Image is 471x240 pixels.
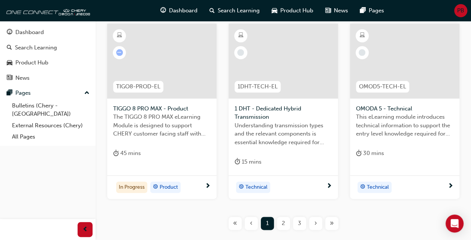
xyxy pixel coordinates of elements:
[359,82,406,91] span: OMOD5-TECH-EL
[243,217,259,230] button: Previous page
[457,6,464,15] span: PB
[113,113,211,138] span: The TIGGO 8 PRO MAX eLearning Module is designed to support CHERY customer facing staff with the ...
[235,104,332,121] span: 1 DHT - Dedicated Hybrid Transmission
[15,58,48,67] div: Product Hub
[15,28,44,37] div: Dashboard
[359,31,365,40] span: learningResourceType_ELEARNING-icon
[153,182,158,192] span: target-icon
[360,182,365,192] span: target-icon
[7,60,12,66] span: car-icon
[245,183,268,192] span: Technical
[250,219,253,228] span: ‹
[3,71,93,85] a: News
[227,217,243,230] button: First page
[3,25,93,39] a: Dashboard
[169,6,197,15] span: Dashboard
[360,6,366,15] span: pages-icon
[117,31,122,40] span: learningResourceType_ELEARNING-icon
[15,43,57,52] div: Search Learning
[326,183,332,190] span: next-icon
[272,6,277,15] span: car-icon
[4,3,90,18] img: oneconnect
[238,82,278,91] span: 1DHT-TECH-EL
[229,24,338,199] a: 1DHT-TECH-EL1 DHT - Dedicated Hybrid TransmissionUnderstanding transmission types and the relevan...
[237,49,244,56] span: learningRecordVerb_NONE-icon
[356,104,453,113] span: OMODA 5 - Technical
[7,75,12,82] span: news-icon
[235,157,262,167] div: 15 mins
[160,183,178,192] span: Product
[235,157,240,167] span: duration-icon
[359,49,365,56] span: learningRecordVerb_NONE-icon
[218,6,260,15] span: Search Learning
[259,217,275,230] button: Page 1
[325,6,331,15] span: news-icon
[3,56,93,70] a: Product Hub
[160,6,166,15] span: guage-icon
[238,31,243,40] span: learningResourceType_ELEARNING-icon
[334,6,348,15] span: News
[113,149,141,158] div: 45 mins
[239,182,244,192] span: target-icon
[3,86,93,100] button: Pages
[454,4,467,17] button: PB
[235,121,332,147] span: Understanding transmission types and the relevant components is essential knowledge required for ...
[446,215,464,233] div: Open Intercom Messenger
[9,131,93,143] a: All Pages
[330,219,334,228] span: »
[356,113,453,138] span: This eLearning module introduces technical information to support the entry level knowledge requi...
[7,45,12,51] span: search-icon
[107,24,217,199] a: TIGO8-PROD-ELTIGGO 8 PRO MAX - ProductThe TIGGO 8 PRO MAX eLearning Module is designed to support...
[314,219,317,228] span: ›
[205,183,211,190] span: next-icon
[292,217,308,230] button: Page 3
[367,183,389,192] span: Technical
[82,225,88,234] span: prev-icon
[209,6,215,15] span: search-icon
[84,88,90,98] span: up-icon
[233,219,237,228] span: «
[3,41,93,55] a: Search Learning
[324,217,340,230] button: Last page
[113,149,119,158] span: duration-icon
[7,90,12,97] span: pages-icon
[116,182,147,193] div: In Progress
[308,217,324,230] button: Next page
[356,149,362,158] span: duration-icon
[266,219,269,228] span: 1
[15,89,31,97] div: Pages
[356,149,384,158] div: 30 mins
[116,49,123,56] span: learningRecordVerb_ATTEMPT-icon
[298,219,301,228] span: 3
[354,3,390,18] a: pages-iconPages
[113,104,211,113] span: TIGGO 8 PRO MAX - Product
[154,3,203,18] a: guage-iconDashboard
[15,74,30,82] div: News
[266,3,319,18] a: car-iconProduct Hub
[282,219,285,228] span: 2
[448,183,453,190] span: next-icon
[275,217,292,230] button: Page 2
[7,29,12,36] span: guage-icon
[3,24,93,86] button: DashboardSearch LearningProduct HubNews
[203,3,266,18] a: search-iconSearch Learning
[116,82,160,91] span: TIGO8-PROD-EL
[9,120,93,131] a: External Resources (Chery)
[9,100,93,120] a: Bulletins (Chery - [GEOGRAPHIC_DATA])
[319,3,354,18] a: news-iconNews
[369,6,384,15] span: Pages
[350,24,459,199] a: OMOD5-TECH-ELOMODA 5 - TechnicalThis eLearning module introduces technical information to support...
[280,6,313,15] span: Product Hub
